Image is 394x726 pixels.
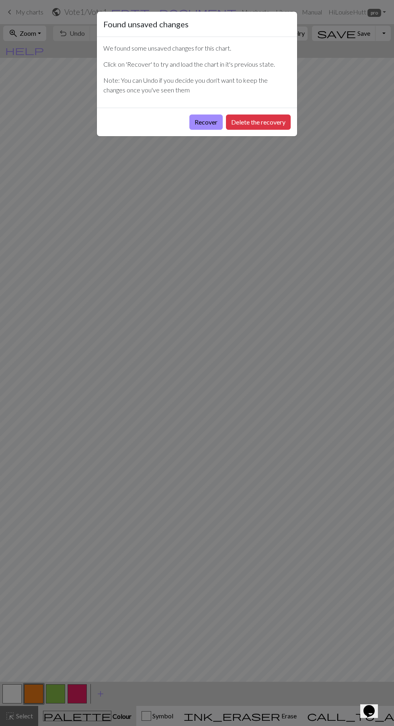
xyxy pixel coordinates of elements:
[103,59,291,69] p: Click on 'Recover' to try and load the chart in it's previous state.
[103,76,291,95] p: Note: You can Undo if you decide you don't want to keep the changes once you've seen them
[103,43,291,53] p: We found some unsaved changes for this chart.
[360,694,386,718] iframe: chat widget
[103,18,189,30] h5: Found unsaved changes
[189,115,223,130] button: Recover
[226,115,291,130] button: Delete the recovery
